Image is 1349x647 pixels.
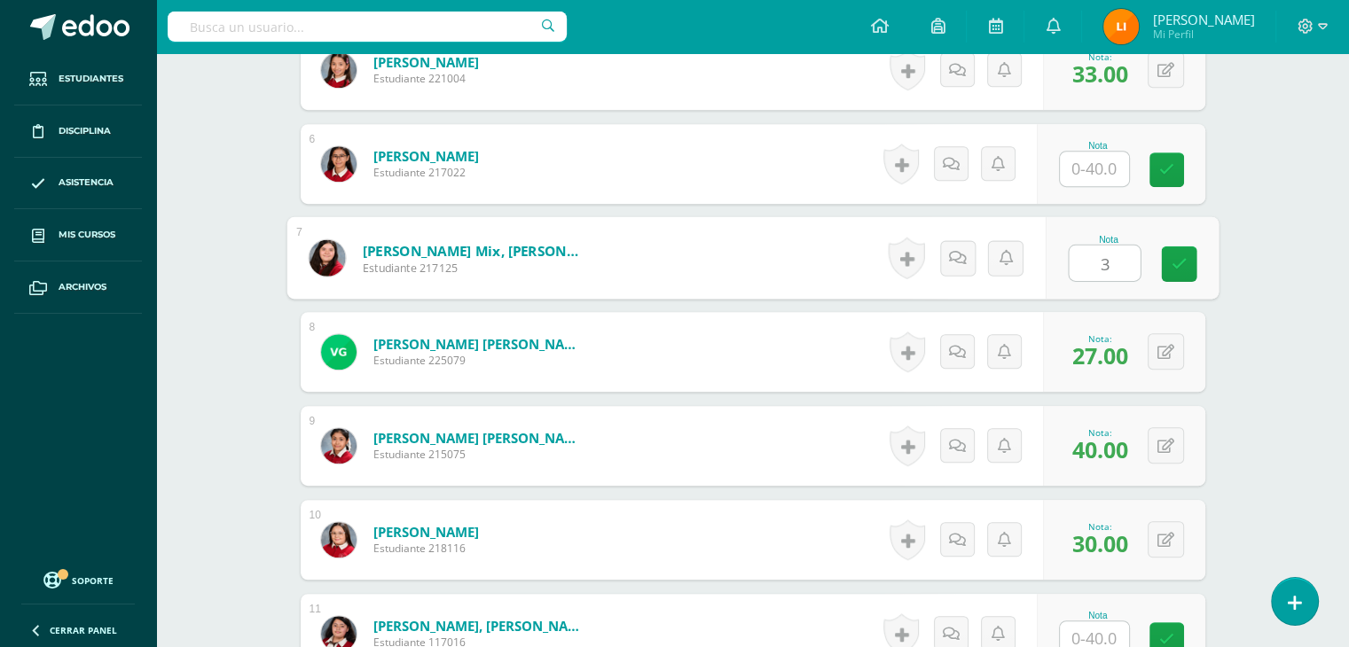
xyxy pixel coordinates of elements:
a: Estudiantes [14,53,142,105]
img: 8fdd18360f45d141260519fbaea066b2.png [321,522,357,557]
span: 30.00 [1072,528,1128,558]
a: Disciplina [14,105,142,158]
a: Soporte [21,567,135,591]
input: Busca un usuario... [168,12,567,42]
a: Mis cursos [14,209,142,261]
span: Mi Perfil [1152,27,1254,42]
span: 27.00 [1072,340,1128,370]
div: Nota: [1072,520,1128,533]
span: Estudiante 221004 [373,71,479,86]
a: [PERSON_NAME] Mix, [PERSON_NAME] [362,241,581,260]
a: Asistencia [14,158,142,210]
img: 6f8a7575d79b01236a96043f911316be.png [321,146,357,182]
span: Asistencia [59,175,114,190]
div: Nota: [1072,332,1128,345]
span: Estudiante 218116 [373,541,479,556]
span: Estudiante 215075 [373,447,586,462]
span: Cerrar panel [50,624,117,636]
span: Soporte [72,574,114,587]
div: Nota: [1072,51,1128,63]
a: [PERSON_NAME], [PERSON_NAME] [373,617,586,635]
a: [PERSON_NAME] [373,523,479,541]
span: 40.00 [1072,434,1128,464]
img: 28ecc1bf22103e0412e4709af4ae5810.png [1103,9,1139,44]
img: b09641f66381fd669d9fb85a17e59af5.png [321,334,357,370]
a: [PERSON_NAME] [373,53,479,71]
img: c386ce8bf4c297dde1f350c33e26d41b.png [309,239,345,276]
span: [PERSON_NAME] [1152,11,1254,28]
span: Estudiante 217022 [373,165,479,180]
div: Nota [1068,234,1149,244]
img: 21f714d7dcec78e6529dd6783fa87f07.png [321,428,357,464]
input: 0-40.0 [1060,152,1129,186]
a: [PERSON_NAME] [PERSON_NAME] [373,429,586,447]
span: Disciplina [59,124,111,138]
span: Estudiantes [59,72,123,86]
div: Nota [1059,611,1137,620]
span: Estudiante 225079 [373,353,586,368]
img: 4850dad189723f9e0af153d7102a5026.png [321,52,357,88]
span: Mis cursos [59,228,115,242]
span: 33.00 [1072,58,1128,89]
span: Estudiante 217125 [362,260,581,276]
div: Nota: [1072,426,1128,439]
input: 0-40.0 [1069,246,1140,281]
a: [PERSON_NAME] [373,147,479,165]
span: Archivos [59,280,106,294]
div: Nota [1059,141,1137,151]
a: Archivos [14,261,142,314]
a: [PERSON_NAME] [PERSON_NAME] [373,335,586,353]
